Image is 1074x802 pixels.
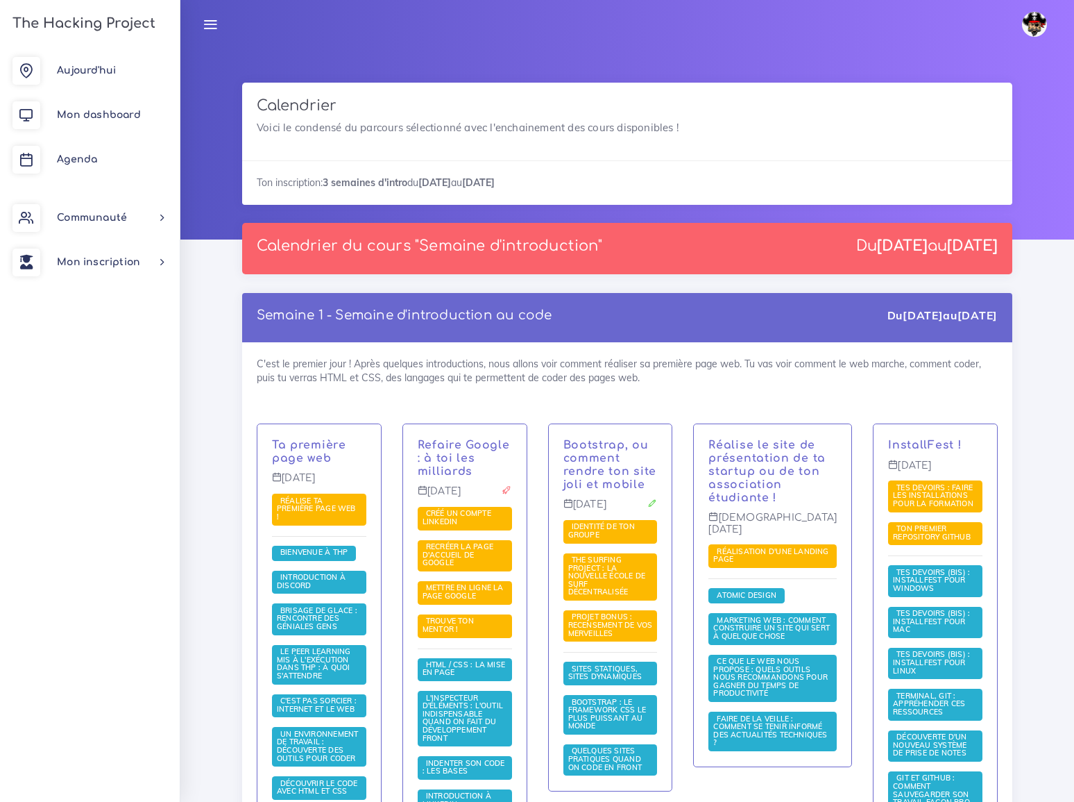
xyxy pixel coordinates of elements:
a: Bienvenue à THP [277,548,351,558]
span: Communauté [57,212,127,223]
a: Ton premier repository GitHub [893,524,974,542]
span: Ce projet vise à souder la communauté en faisant profiter au plus grand nombre de vos projets. [563,610,658,642]
i: Projet à rendre ce jour-là [502,485,511,495]
span: Tu vas voir comment penser composants quand tu fais des pages web. [708,588,785,603]
span: Utilise tout ce que tu as vu jusqu'à présent pour faire profiter à la terre entière de ton super ... [418,581,512,605]
span: Faire de la veille : comment se tenir informé des actualités techniques ? [713,714,827,748]
div: Ton inscription: du au [242,160,1012,204]
a: Bootstrap : le framework CSS le plus puissant au monde [568,697,646,731]
a: Trouve ton mentor ! [423,617,474,635]
p: [DATE] [888,460,982,482]
span: Quelques sites pratiques quand on code en front [568,746,645,771]
span: Dans ce projet, nous te demanderons de coder ta première page web. Ce sera l'occasion d'appliquer... [272,494,366,525]
span: Agenda [57,154,97,165]
a: Réalise ta première page web ! [277,496,356,521]
span: Tes devoirs (bis) : Installfest pour Linux [893,649,970,675]
strong: [DATE] [957,308,998,322]
a: Ce que le web nous propose : quels outils nous recommandons pour gagner du temps de productivité [713,657,828,699]
span: Tu vas devoir refaire la page d'accueil de The Surfing Project, une école de code décentralisée. ... [563,553,658,601]
strong: [DATE] [947,237,998,254]
span: Nous allons te demander d'imaginer l'univers autour de ton groupe de travail. [563,520,658,544]
a: Un environnement de travail : découverte des outils pour coder [277,730,359,764]
span: Marketing web : comment construire un site qui sert à quelque chose [713,615,830,641]
a: PROJET BONUS : recensement de vos merveilles [568,612,653,638]
span: Maintenant que tu sais faire des pages basiques, nous allons te montrer comment faire de la mise ... [418,658,512,682]
span: Mettre en ligne la page Google [423,583,504,601]
p: [DEMOGRAPHIC_DATA][DATE] [708,512,837,546]
a: Recréer la page d'accueil de Google [423,542,493,568]
a: L'inspecteur d'éléments : l'outil indispensable quand on fait du développement front [423,693,503,743]
a: The Surfing Project : la nouvelle école de surf décentralisée [568,555,646,597]
span: Découvrir le code avec HTML et CSS [277,778,358,796]
p: [DATE] [563,499,658,521]
span: Nous allons te montrer comment mettre en place WSL 2 sur ton ordinateur Windows 10. Ne le fait pa... [888,565,982,596]
p: Journée InstallFest - Git & Github [888,439,982,452]
span: Marketing web : comment construire un site qui sert à quelque chose [708,613,837,644]
span: Brisage de glace : rencontre des géniales gens [277,605,357,631]
div: Du au [856,237,998,255]
span: HTML / CSS : la mise en page [423,660,505,678]
span: Nous allons voir la différence entre ces deux types de sites [563,662,658,685]
span: Le Peer learning mis à l'exécution dans THP : à quoi s'attendre [277,646,350,680]
span: Il est temps de faire toutes les installations nécéssaire au bon déroulement de ta formation chez... [888,648,982,679]
a: Sites statiques, sites dynamiques [568,665,645,683]
span: Créé un compte LinkedIn [423,508,491,526]
span: Pour ce projet, nous allons te proposer d'utiliser ton nouveau terminal afin de faire marcher Git... [888,522,982,546]
span: Ton premier repository GitHub [893,524,974,542]
a: Brisage de glace : rencontre des géniales gens [277,606,357,632]
span: Pour avoir des sites jolis, ce n'est pas que du bon sens et du feeling. Il suffit d'utiliser quel... [563,744,658,776]
span: Le projet de toute une semaine ! Tu vas réaliser la page de présentation d'une organisation de to... [708,544,837,568]
a: Tes devoirs (bis) : Installfest pour MAC [893,609,970,635]
span: Tu vas voir comment faire marcher Bootstrap, le framework CSS le plus populaire au monde qui te p... [563,695,658,735]
span: Mon dashboard [57,110,141,120]
span: Nous verrons comment survivre avec notre pédagogie révolutionnaire [272,645,366,685]
a: InstallFest ! [888,439,962,451]
a: Identité de ton groupe [568,522,635,540]
a: Quelques sites pratiques quand on code en front [568,746,645,772]
span: Mon inscription [57,257,140,267]
strong: [DATE] [877,237,928,254]
span: Nous allons voir ensemble comment internet marche, et comment fonctionne une page web quand tu cl... [272,694,366,718]
p: C'est l'heure de ton premier véritable projet ! Tu vas recréer la très célèbre page d'accueil de ... [418,439,512,478]
a: Le Peer learning mis à l'exécution dans THP : à quoi s'attendre [277,647,350,681]
span: L'intitulé du projet est simple, mais le projet sera plus dur qu'il n'y parait. [418,540,512,571]
p: [DATE] [418,485,512,508]
span: HTML et CSS permettent de réaliser une page web. Nous allons te montrer les bases qui te permettr... [272,776,366,800]
h3: The Hacking Project [8,16,155,31]
span: Pour cette session, nous allons utiliser Discord, un puissant outil de gestion de communauté. Nou... [272,571,366,594]
span: Recréer la page d'accueil de Google [423,542,493,567]
span: Nous allons t'expliquer comment appréhender ces puissants outils. [888,689,982,720]
a: Ta première page web [272,439,346,465]
a: Introduction à Discord [277,573,346,591]
span: Tes devoirs : faire les installations pour la formation [893,483,977,508]
a: C'est pas sorcier : internet et le web [277,696,358,715]
a: Découvrir le code avec HTML et CSS [277,779,358,797]
a: Réalisation d'une landing page [713,547,828,565]
div: Du au [887,308,998,324]
a: HTML / CSS : la mise en page [423,660,505,678]
span: Pourquoi et comment indenter son code ? Nous allons te montrer les astuces pour avoir du code lis... [418,756,512,780]
a: Créé un compte LinkedIn [423,509,491,527]
a: Réalise le site de présentation de ta startup ou de ton association étudiante ! [708,439,826,503]
span: Ce que le web nous propose : quels outils nous recommandons pour gagner du temps de productivité [713,656,828,698]
a: Tes devoirs : faire les installations pour la formation [893,483,977,509]
span: Terminal, Git : appréhender ces ressources [893,691,965,717]
span: Réalisation d'une landing page [713,546,828,565]
a: Semaine 1 - Semaine d'introduction au code [257,308,552,322]
a: Atomic Design [713,590,780,600]
img: avatar [1022,12,1047,37]
strong: [DATE] [903,308,943,322]
strong: 3 semaines d'intro [323,176,407,189]
a: Refaire Google : à toi les milliards [418,439,510,478]
a: Terminal, Git : appréhender ces ressources [893,692,965,717]
p: Voici le condensé du parcours sélectionné avec l'enchainement des cours disponibles ! [257,119,998,136]
span: La première fois que j'ai découvert Zapier, ma vie a changé. Dans cette ressource, nous allons te... [708,655,837,703]
span: C'est pas sorcier : internet et le web [277,696,358,714]
a: Bootstrap, ou comment rendre ton site joli et mobile [563,439,657,490]
p: Et voilà ! Nous te donnerons les astuces marketing pour bien savoir vendre un concept ou une idée... [708,439,837,504]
